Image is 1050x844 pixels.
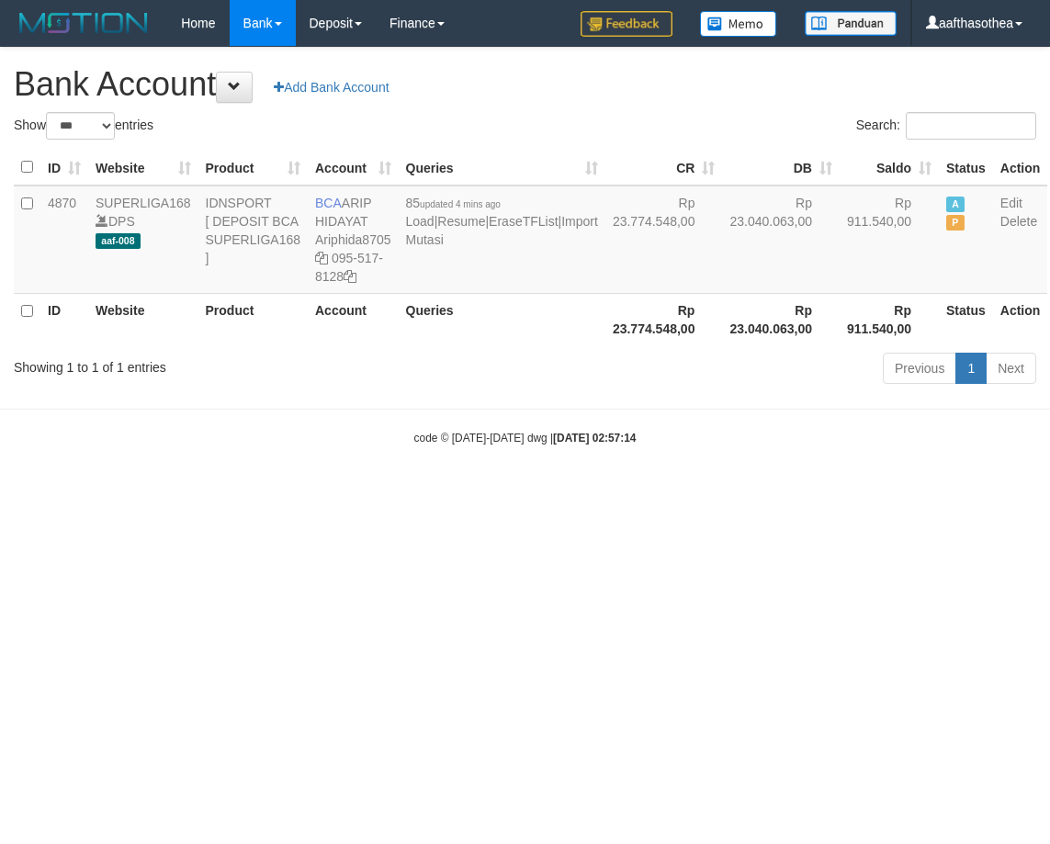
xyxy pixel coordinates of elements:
[308,293,399,345] th: Account
[96,233,141,249] span: aaf-008
[946,197,965,212] span: Active
[883,353,956,384] a: Previous
[906,112,1036,140] input: Search:
[198,293,309,345] th: Product
[722,293,840,345] th: Rp 23.040.063,00
[489,214,558,229] a: EraseTFList
[414,432,637,445] small: code © [DATE]-[DATE] dwg |
[14,66,1036,103] h1: Bank Account
[840,186,939,294] td: Rp 911.540,00
[14,351,423,377] div: Showing 1 to 1 of 1 entries
[315,232,391,247] a: Ariphida8705
[88,293,198,345] th: Website
[420,199,501,209] span: updated 4 mins ago
[315,251,328,265] a: Copy Ariphida8705 to clipboard
[1000,214,1037,229] a: Delete
[700,11,777,37] img: Button%20Memo.svg
[605,186,723,294] td: Rp 23.774.548,00
[805,11,897,36] img: panduan.png
[308,186,399,294] td: ARIP HIDAYAT 095-517-8128
[399,150,605,186] th: Queries: activate to sort column ascending
[344,269,356,284] a: Copy 0955178128 to clipboard
[198,150,309,186] th: Product: activate to sort column ascending
[840,293,939,345] th: Rp 911.540,00
[40,293,88,345] th: ID
[605,150,723,186] th: CR: activate to sort column ascending
[399,293,605,345] th: Queries
[722,150,840,186] th: DB: activate to sort column ascending
[406,196,501,210] span: 85
[993,293,1048,345] th: Action
[40,186,88,294] td: 4870
[437,214,485,229] a: Resume
[96,196,191,210] a: SUPERLIGA168
[939,293,993,345] th: Status
[46,112,115,140] select: Showentries
[406,214,435,229] a: Load
[14,9,153,37] img: MOTION_logo.png
[88,186,198,294] td: DPS
[198,186,309,294] td: IDNSPORT [ DEPOSIT BCA SUPERLIGA168 ]
[722,186,840,294] td: Rp 23.040.063,00
[856,112,1036,140] label: Search:
[14,112,153,140] label: Show entries
[308,150,399,186] th: Account: activate to sort column ascending
[1000,196,1022,210] a: Edit
[553,432,636,445] strong: [DATE] 02:57:14
[40,150,88,186] th: ID: activate to sort column ascending
[262,72,401,103] a: Add Bank Account
[605,293,723,345] th: Rp 23.774.548,00
[986,353,1036,384] a: Next
[406,214,598,247] a: Import Mutasi
[315,196,342,210] span: BCA
[993,150,1048,186] th: Action
[939,150,993,186] th: Status
[406,196,598,247] span: | | |
[88,150,198,186] th: Website: activate to sort column ascending
[946,215,965,231] span: Paused
[581,11,672,37] img: Feedback.jpg
[955,353,987,384] a: 1
[840,150,939,186] th: Saldo: activate to sort column ascending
